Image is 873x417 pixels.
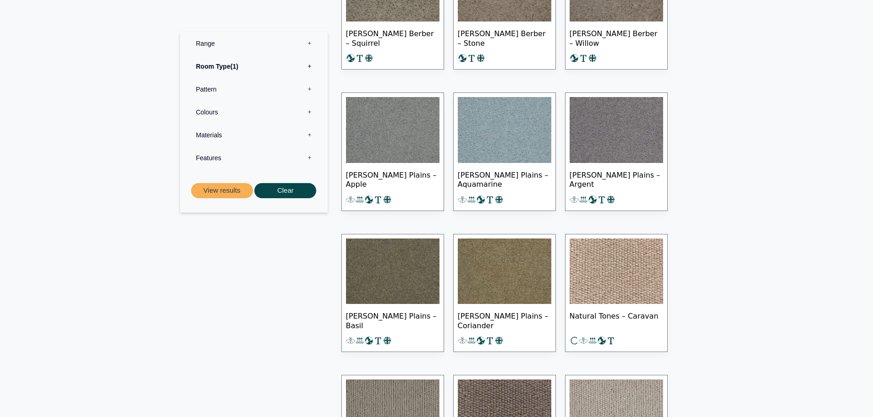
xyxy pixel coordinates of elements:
[453,92,556,211] a: [PERSON_NAME] Plains – Aquamarine
[570,238,663,304] img: Natural Tones - Caravan
[254,183,316,198] button: Clear
[187,124,321,146] label: Materials
[458,163,551,195] span: [PERSON_NAME] Plains – Aquamarine
[570,304,663,336] span: Natural Tones – Caravan
[187,101,321,124] label: Colours
[231,63,238,70] span: 1
[341,92,444,211] a: [PERSON_NAME] Plains – Apple
[187,146,321,169] label: Features
[341,234,444,352] a: [PERSON_NAME] Plains – Basil
[570,22,663,54] span: [PERSON_NAME] Berber – Willow
[458,304,551,336] span: [PERSON_NAME] Plains – Coriander
[187,32,321,55] label: Range
[346,304,439,336] span: [PERSON_NAME] Plains – Basil
[346,238,439,304] img: Tomkinson Plains Basil
[346,97,439,163] img: Tomkinson Plains - Apple
[565,234,668,352] a: Natural Tones – Caravan
[458,22,551,54] span: [PERSON_NAME] Berber – Stone
[187,78,321,101] label: Pattern
[187,55,321,78] label: Room Type
[453,234,556,352] a: [PERSON_NAME] Plains – Coriander
[458,97,551,163] img: Tomkinson Plains-Aquamarine
[191,183,253,198] button: View results
[346,163,439,195] span: [PERSON_NAME] Plains – Apple
[565,92,668,211] a: [PERSON_NAME] Plains – Argent
[346,22,439,54] span: [PERSON_NAME] Berber – Squirrel
[570,163,663,195] span: [PERSON_NAME] Plains – Argent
